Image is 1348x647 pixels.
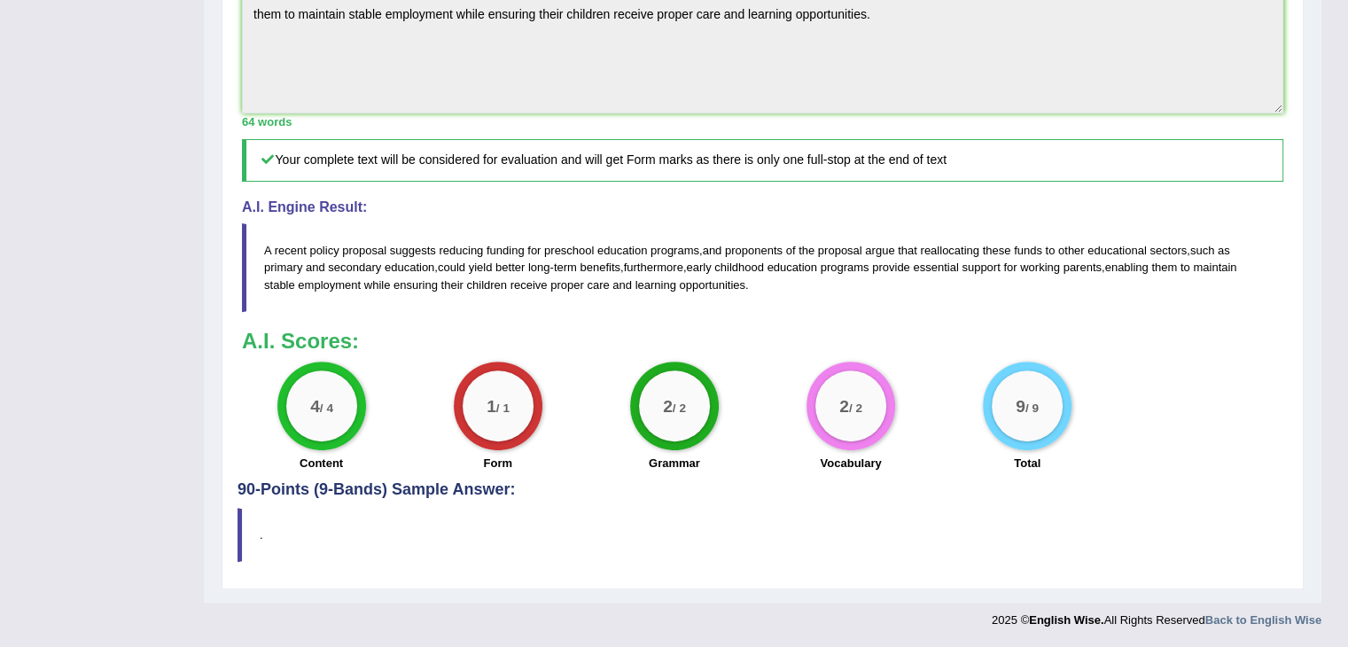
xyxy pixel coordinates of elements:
label: Content [300,455,343,472]
span: learning [635,278,676,292]
span: to [1180,261,1190,274]
span: to [1045,244,1055,257]
span: better [495,261,525,274]
blockquote: . [238,508,1288,562]
span: for [527,244,541,257]
span: of [786,244,796,257]
span: education [385,261,434,274]
span: educational [1087,244,1147,257]
span: ensuring [393,278,438,292]
span: long [528,261,550,274]
span: recent [275,244,307,257]
span: employment [298,278,361,292]
small: / 2 [673,401,686,414]
span: essential [913,261,958,274]
h4: A.I. Engine Result: [242,199,1283,215]
a: Back to English Wise [1205,613,1321,627]
span: programs [821,261,869,274]
big: 2 [663,396,673,416]
small: / 1 [496,401,510,414]
big: 4 [310,396,320,416]
b: A.I. Scores: [242,329,359,353]
span: working [1020,261,1060,274]
span: funds [1014,244,1042,257]
span: could [438,261,465,274]
blockquote: , , , - , , , . [242,223,1283,311]
span: secondary [328,261,381,274]
span: A [264,244,271,257]
span: and [306,261,325,274]
span: as [1218,244,1230,257]
span: policy [309,244,339,257]
div: 2025 © All Rights Reserved [992,603,1321,628]
span: reducing [439,244,483,257]
span: them [1151,261,1177,274]
span: proper [550,278,584,292]
span: argue [865,244,894,257]
span: childhood [714,261,764,274]
span: sectors [1149,244,1187,257]
small: / 4 [319,401,332,414]
span: and [703,244,722,257]
label: Grammar [649,455,700,472]
span: children [466,278,507,292]
span: furthermore [624,261,683,274]
span: proposal [818,244,862,257]
span: preschool [544,244,594,257]
span: early [686,261,711,274]
span: that [898,244,917,257]
span: suggests [390,244,436,257]
span: reallocating [920,244,979,257]
span: yield [469,261,493,274]
strong: English Wise. [1029,613,1103,627]
span: care [587,278,609,292]
span: programs [651,244,699,257]
span: receive [510,278,548,292]
span: funding [487,244,525,257]
div: 64 words [242,113,1283,130]
big: 2 [839,396,849,416]
label: Form [483,455,512,472]
span: their [441,278,464,292]
span: and [612,278,632,292]
small: / 2 [849,401,862,414]
span: support [962,261,1000,274]
span: benefits [580,261,620,274]
label: Total [1014,455,1040,472]
small: / 9 [1025,401,1039,414]
span: proponents [725,244,783,257]
span: proposal [342,244,386,257]
span: education [597,244,647,257]
span: while [364,278,391,292]
span: other [1058,244,1085,257]
span: enabling [1105,261,1149,274]
span: primary [264,261,302,274]
span: opportunities [679,278,744,292]
span: such [1190,244,1214,257]
span: stable [264,278,295,292]
span: provide [872,261,910,274]
span: for [1003,261,1017,274]
span: parents [1064,261,1102,274]
big: 1 [487,396,496,416]
span: the [799,244,814,257]
h5: Your complete text will be considered for evaluation and will get Form marks as there is only one... [242,139,1283,181]
span: maintain [1193,261,1236,274]
span: term [554,261,577,274]
span: these [983,244,1011,257]
big: 9 [1016,396,1025,416]
label: Vocabulary [820,455,881,472]
span: education [768,261,817,274]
